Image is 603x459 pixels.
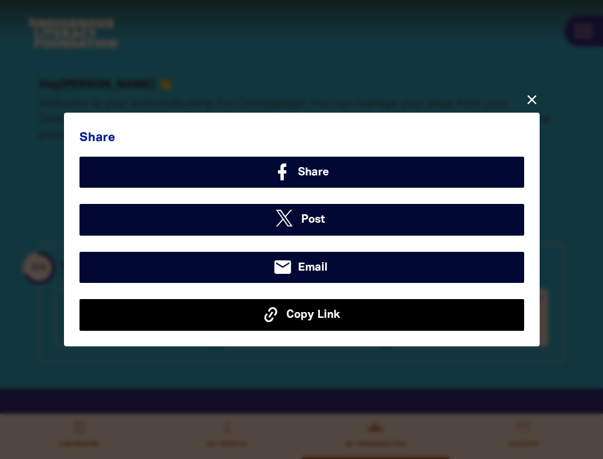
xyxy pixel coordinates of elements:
[79,252,524,283] a: emailEmail
[79,128,524,148] h3: Share
[79,299,524,330] button: Copy Link
[79,157,524,188] a: Share
[297,164,328,181] span: Share
[79,204,524,235] a: Post
[298,259,328,276] span: Email
[286,306,340,323] span: Copy Link
[272,257,292,277] i: email
[524,92,540,107] button: close
[301,211,325,228] span: Post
